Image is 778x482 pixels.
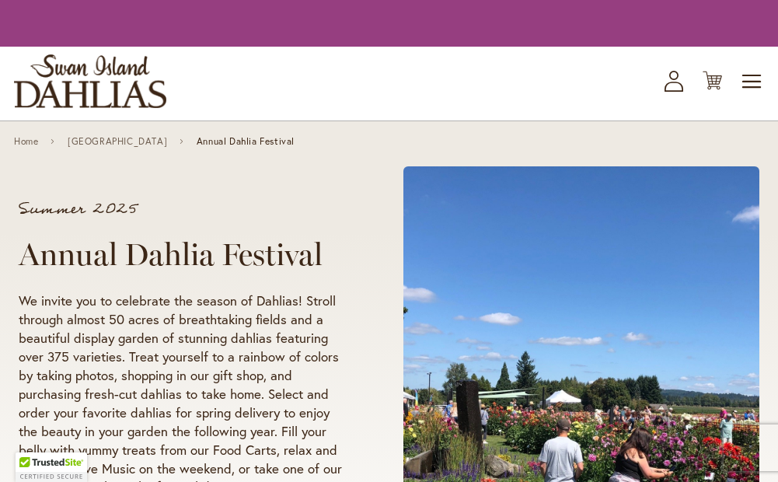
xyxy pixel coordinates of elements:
[14,54,166,108] a: store logo
[14,136,38,147] a: Home
[197,136,295,147] span: Annual Dahlia Festival
[19,201,344,217] p: Summer 2025
[68,136,167,147] a: [GEOGRAPHIC_DATA]
[19,236,344,273] h1: Annual Dahlia Festival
